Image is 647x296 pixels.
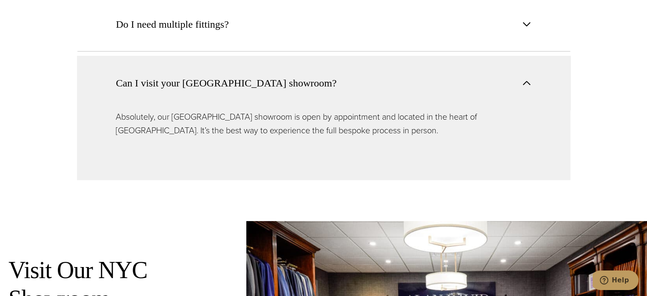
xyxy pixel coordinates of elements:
span: Do I need multiple fittings? [116,17,229,32]
iframe: Opens a widget where you can chat to one of our agents [593,270,638,292]
button: Can I visit your [GEOGRAPHIC_DATA] showroom? [77,56,570,110]
p: Absolutely, our [GEOGRAPHIC_DATA] showroom is open by appointment and located in the heart of [GE... [116,110,532,137]
span: Can I visit your [GEOGRAPHIC_DATA] showroom? [116,75,337,91]
div: Can I visit your [GEOGRAPHIC_DATA] showroom? [77,110,570,180]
